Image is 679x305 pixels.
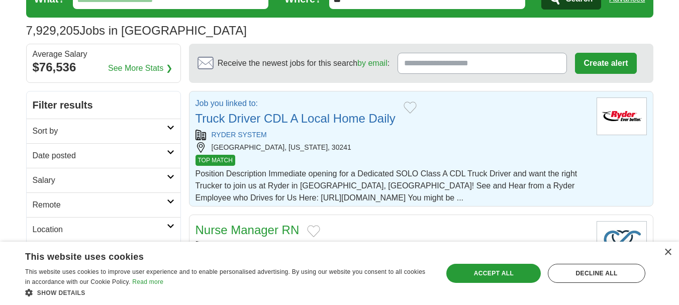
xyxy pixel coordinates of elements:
a: Salary [27,168,180,192]
span: This website uses cookies to improve user experience and to enable personalised advertising. By u... [25,268,425,285]
span: Show details [37,289,85,296]
span: 7,929,205 [26,22,80,40]
a: See More Stats ❯ [108,62,172,74]
a: RYDER SYSTEM [212,131,267,139]
a: Truck Driver CDL A Local Home Daily [196,112,396,125]
span: Position Description Immediate opening for a Dedicated SOLO Class A CDL Truck Driver and want the... [196,169,577,202]
span: TOP MATCH [196,155,235,166]
div: $76,536 [33,58,174,76]
a: Date posted [27,143,180,168]
button: Add to favorite jobs [404,101,417,114]
div: Close [664,249,671,256]
p: Job you linked to: [196,97,396,110]
a: Location [27,217,180,242]
div: [DEMOGRAPHIC_DATA] HOME AND REHAB CENTER [196,241,589,252]
div: Show details [25,287,431,297]
a: Sort by [27,119,180,143]
button: Add to favorite jobs [307,225,320,237]
img: Company logo [597,221,647,259]
h2: Sort by [33,125,167,137]
h2: Date posted [33,150,167,162]
h2: Location [33,224,167,236]
span: Receive the newest jobs for this search : [218,57,390,69]
h1: Jobs in [GEOGRAPHIC_DATA] [26,24,247,37]
button: Create alert [575,53,636,74]
h2: Filter results [27,91,180,119]
div: [GEOGRAPHIC_DATA], [US_STATE], 30241 [196,142,589,153]
div: Decline all [548,264,645,283]
div: Average Salary [33,50,174,58]
h2: Salary [33,174,167,186]
img: Ryder System logo [597,97,647,135]
a: Remote [27,192,180,217]
div: Accept all [446,264,541,283]
a: Read more, opens a new window [132,278,163,285]
div: This website uses cookies [25,248,406,263]
h2: Remote [33,199,167,211]
a: Nurse Manager RN [196,223,300,237]
a: by email [357,59,387,67]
